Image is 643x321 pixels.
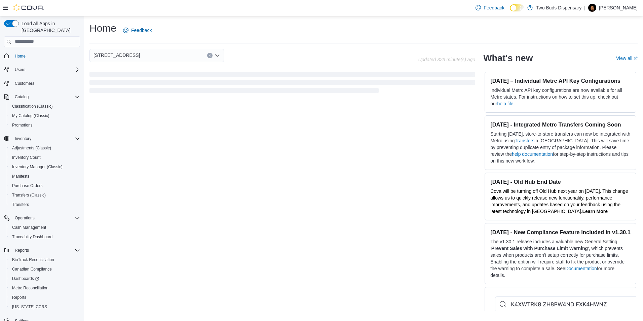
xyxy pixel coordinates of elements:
a: Purchase Orders [9,182,45,190]
a: Cash Management [9,223,49,231]
button: Classification (Classic) [7,102,83,111]
a: Transfers (Classic) [9,191,48,199]
a: Classification (Classic) [9,102,55,110]
span: Traceabilty Dashboard [9,233,80,241]
span: Adjustments (Classic) [9,144,80,152]
span: Inventory Manager (Classic) [9,163,80,171]
span: Purchase Orders [9,182,80,190]
a: Dashboards [7,274,83,283]
a: help file [497,101,513,106]
p: Updated 323 minute(s) ago [418,57,475,62]
button: Cash Management [7,223,83,232]
svg: External link [634,57,638,61]
span: Operations [15,215,35,221]
a: Learn More [582,209,608,214]
button: Transfers [7,200,83,209]
span: Canadian Compliance [9,265,80,273]
div: Howie Miller [588,4,596,12]
span: Adjustments (Classic) [12,145,51,151]
a: Inventory Manager (Classic) [9,163,65,171]
button: Reports [7,293,83,302]
img: Cova [13,4,44,11]
a: My Catalog (Classic) [9,112,52,120]
span: BioTrack Reconciliation [9,256,80,264]
a: Traceabilty Dashboard [9,233,55,241]
a: Promotions [9,121,35,129]
span: Inventory Count [12,155,41,160]
span: Metrc Reconciliation [9,284,80,292]
span: Cash Management [12,225,46,230]
a: Dashboards [9,275,42,283]
a: Feedback [120,24,154,37]
a: Home [12,52,28,60]
span: My Catalog (Classic) [9,112,80,120]
span: [STREET_ADDRESS] [93,51,140,59]
p: Starting [DATE], store-to-store transfers can now be integrated with Metrc using in [GEOGRAPHIC_D... [490,131,631,164]
button: Reports [1,246,83,255]
span: Cova will be turning off Old Hub next year on [DATE]. This change allows us to quickly release ne... [490,188,628,214]
button: Customers [1,78,83,88]
span: Manifests [9,172,80,180]
span: Reports [9,293,80,301]
span: Promotions [12,122,33,128]
a: Metrc Reconciliation [9,284,51,292]
span: Transfers [12,202,29,207]
a: [US_STATE] CCRS [9,303,50,311]
p: [PERSON_NAME] [599,4,638,12]
a: Inventory Count [9,153,43,162]
span: My Catalog (Classic) [12,113,49,118]
p: Individual Metrc API key configurations are now available for all Metrc states. For instructions ... [490,87,631,107]
span: Reports [15,248,29,253]
span: Transfers (Classic) [12,192,46,198]
a: View allExternal link [616,56,638,61]
span: Dashboards [12,276,39,281]
button: Promotions [7,120,83,130]
button: Home [1,51,83,61]
a: Canadian Compliance [9,265,54,273]
button: Traceabilty Dashboard [7,232,83,242]
button: Purchase Orders [7,181,83,190]
button: Manifests [7,172,83,181]
span: Promotions [9,121,80,129]
button: Open list of options [215,53,220,58]
span: Loading [89,73,475,95]
span: Manifests [12,174,29,179]
button: Metrc Reconciliation [7,283,83,293]
span: Inventory Count [9,153,80,162]
a: Reports [9,293,29,301]
span: Metrc Reconciliation [12,285,48,291]
span: Feedback [131,27,152,34]
span: Load All Apps in [GEOGRAPHIC_DATA] [19,20,80,34]
button: Reports [12,246,32,254]
span: Transfers [9,201,80,209]
span: Reports [12,295,26,300]
button: Canadian Compliance [7,264,83,274]
button: Inventory [1,134,83,143]
a: help documentation [512,151,553,157]
span: Classification (Classic) [9,102,80,110]
button: Inventory Manager (Classic) [7,162,83,172]
button: Catalog [12,93,31,101]
button: Catalog [1,92,83,102]
button: Users [12,66,28,74]
span: Inventory [15,136,31,141]
a: Transfers [9,201,32,209]
span: Classification (Classic) [12,104,53,109]
button: Operations [1,213,83,223]
span: Operations [12,214,80,222]
button: Operations [12,214,37,222]
span: Cash Management [9,223,80,231]
span: Inventory [12,135,80,143]
span: Users [12,66,80,74]
span: Inventory Manager (Classic) [12,164,63,170]
h2: What's new [483,53,533,64]
a: Customers [12,79,37,87]
strong: Prevent Sales with Purchase Limit Warning [491,246,588,251]
button: Transfers (Classic) [7,190,83,200]
span: Reports [12,246,80,254]
span: Traceabilty Dashboard [12,234,52,240]
a: Adjustments (Classic) [9,144,54,152]
span: Customers [15,81,34,86]
a: Transfers [515,138,535,143]
p: The v1.30.1 release includes a valuable new General Setting, ' ', which prevents sales when produ... [490,238,631,279]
